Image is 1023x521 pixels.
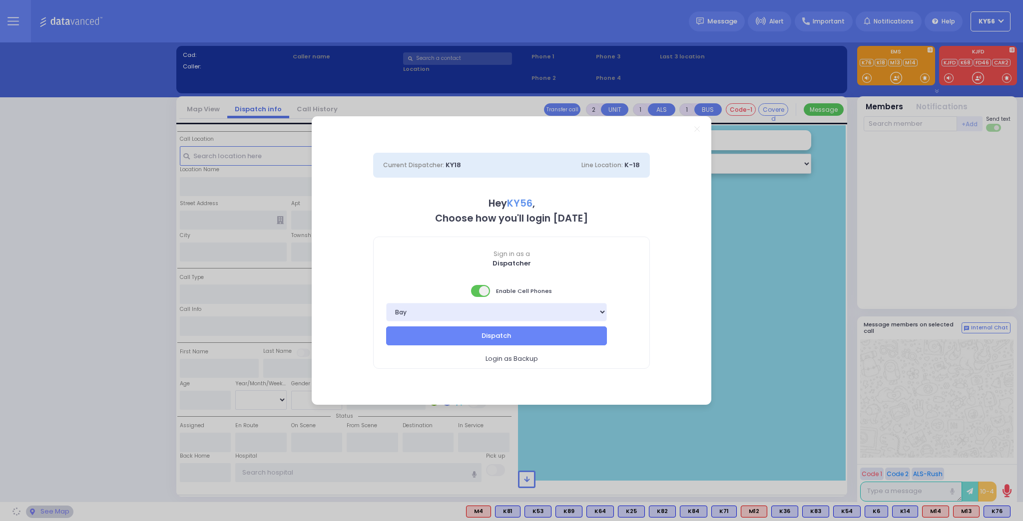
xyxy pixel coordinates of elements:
span: K-18 [624,160,640,170]
b: Dispatcher [493,259,531,268]
span: KY18 [446,160,461,170]
span: Sign in as a [374,250,649,259]
span: KY56 [507,197,532,210]
b: Hey , [489,197,535,210]
span: Line Location: [581,161,623,169]
span: Login as Backup [486,354,538,364]
b: Choose how you'll login [DATE] [435,212,588,225]
span: Current Dispatcher: [383,161,444,169]
a: Close [694,126,700,132]
button: Dispatch [386,326,607,345]
span: Enable Cell Phones [471,284,552,298]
